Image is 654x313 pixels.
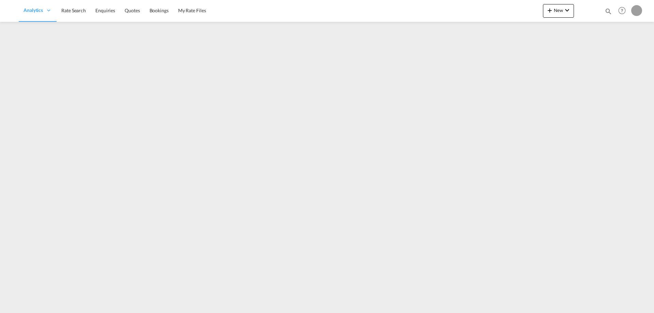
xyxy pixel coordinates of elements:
div: Help [616,5,631,17]
md-icon: icon-plus 400-fg [546,6,554,14]
span: Help [616,5,628,16]
button: icon-plus 400-fgNewicon-chevron-down [543,4,574,18]
span: New [546,7,571,13]
span: Quotes [125,7,140,13]
md-icon: icon-chevron-down [563,6,571,14]
span: Rate Search [61,7,86,13]
span: Bookings [150,7,169,13]
span: Enquiries [95,7,115,13]
span: Analytics [24,7,43,14]
div: icon-magnify [605,7,612,18]
span: My Rate Files [178,7,206,13]
md-icon: icon-magnify [605,7,612,15]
